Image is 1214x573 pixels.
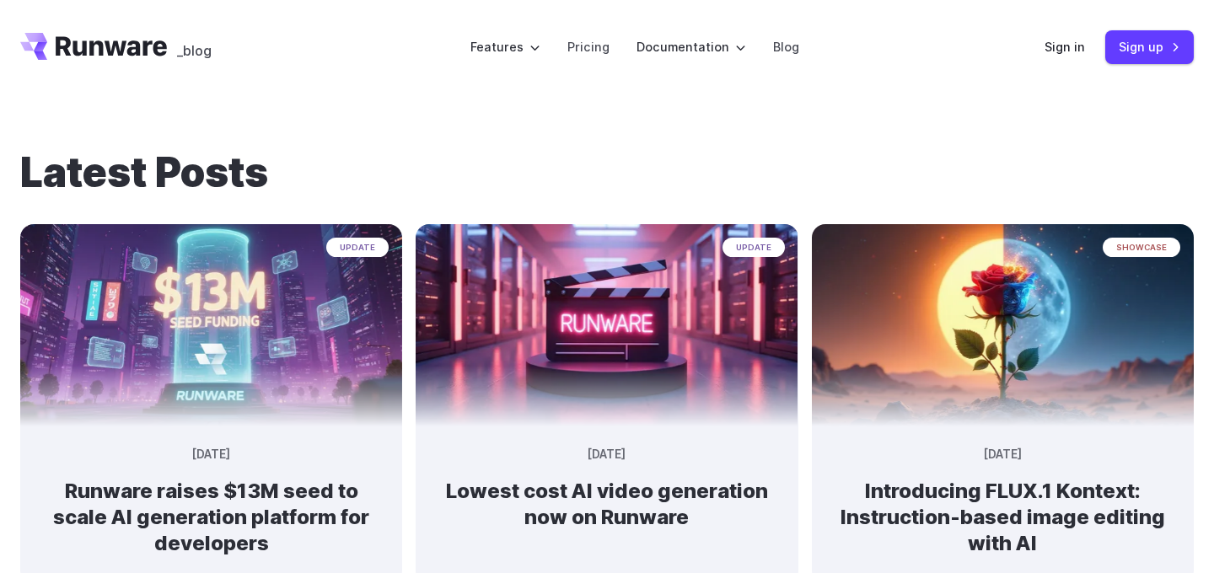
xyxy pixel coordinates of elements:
[637,37,746,56] label: Documentation
[20,148,1194,197] h1: Latest Posts
[20,224,402,426] img: Futuristic city scene with neon lights showing Runware announcement of $13M seed funding in large...
[20,33,167,60] a: Go to /
[326,238,389,257] span: update
[177,44,212,57] span: _blog
[443,478,771,530] h2: Lowest cost AI video generation now on Runware
[1045,37,1085,56] a: Sign in
[588,446,626,464] time: [DATE]
[1105,30,1194,63] a: Sign up
[470,37,540,56] label: Features
[839,478,1167,557] h2: Introducing FLUX.1 Kontext: Instruction-based image editing with AI
[47,478,375,557] h2: Runware raises $13M seed to scale AI generation platform for developers
[567,37,610,56] a: Pricing
[1103,238,1180,257] span: showcase
[984,446,1022,464] time: [DATE]
[192,446,230,464] time: [DATE]
[416,224,798,426] img: Neon-lit movie clapperboard with the word 'RUNWARE' in a futuristic server room
[177,33,212,60] a: _blog
[722,238,785,257] span: update
[773,37,799,56] a: Blog
[812,224,1194,426] img: Surreal rose in a desert landscape, split between day and night with the sun and moon aligned beh...
[416,413,798,558] a: Neon-lit movie clapperboard with the word 'RUNWARE' in a futuristic server room update [DATE] Low...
